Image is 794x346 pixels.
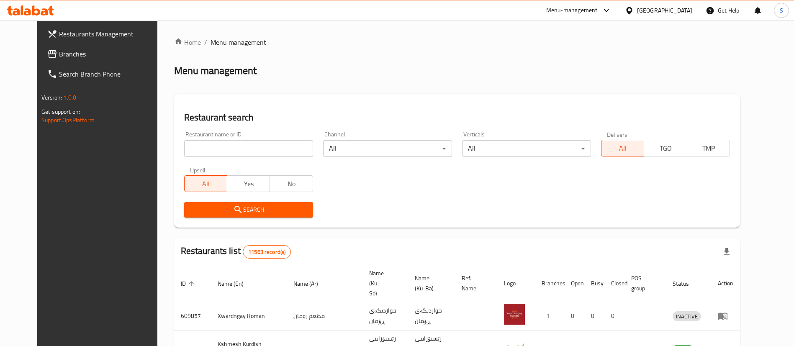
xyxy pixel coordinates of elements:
[687,140,730,156] button: TMP
[184,111,730,124] h2: Restaurant search
[323,140,452,157] div: All
[270,175,313,192] button: No
[535,266,564,301] th: Branches
[227,175,270,192] button: Yes
[174,301,211,331] td: 609857
[584,266,604,301] th: Busy
[718,311,733,321] div: Menu
[41,106,80,117] span: Get support on:
[648,142,684,154] span: TGO
[362,301,408,331] td: خواردنگەی ڕۆمان
[564,301,584,331] td: 0
[181,279,197,289] span: ID
[231,178,267,190] span: Yes
[717,242,737,262] div: Export file
[604,301,624,331] td: 0
[711,266,740,301] th: Action
[188,178,224,190] span: All
[190,167,206,173] label: Upsell
[59,69,163,79] span: Search Branch Phone
[218,279,254,289] span: Name (En)
[41,92,62,103] span: Version:
[41,64,170,84] a: Search Branch Phone
[63,92,76,103] span: 1.0.0
[780,6,783,15] span: S
[462,140,591,157] div: All
[191,205,306,215] span: Search
[211,301,287,331] td: Xwardngay Roman
[535,301,564,331] td: 1
[408,301,455,331] td: خواردنگەی ڕۆمان
[243,248,290,256] span: 11563 record(s)
[673,311,701,321] div: INACTIVE
[293,279,329,289] span: Name (Ar)
[174,37,740,47] nav: breadcrumb
[184,140,313,157] input: Search for restaurant name or ID..
[601,140,644,156] button: All
[673,312,701,321] span: INACTIVE
[497,266,535,301] th: Logo
[415,273,445,293] span: Name (Ku-Ba)
[41,115,95,126] a: Support.OpsPlatform
[211,37,266,47] span: Menu management
[462,273,487,293] span: Ref. Name
[564,266,584,301] th: Open
[631,273,656,293] span: POS group
[243,245,291,259] div: Total records count
[41,24,170,44] a: Restaurants Management
[204,37,207,47] li: /
[184,175,227,192] button: All
[273,178,309,190] span: No
[584,301,604,331] td: 0
[59,49,163,59] span: Branches
[41,44,170,64] a: Branches
[605,142,641,154] span: All
[369,268,398,298] span: Name (Ku-So)
[546,5,598,15] div: Menu-management
[504,304,525,325] img: Xwardngay Roman
[691,142,727,154] span: TMP
[174,64,257,77] h2: Menu management
[644,140,687,156] button: TGO
[181,245,291,259] h2: Restaurants list
[604,266,624,301] th: Closed
[637,6,692,15] div: [GEOGRAPHIC_DATA]
[673,279,700,289] span: Status
[184,202,313,218] button: Search
[59,29,163,39] span: Restaurants Management
[287,301,362,331] td: مطعم رومان
[607,131,628,137] label: Delivery
[174,37,201,47] a: Home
